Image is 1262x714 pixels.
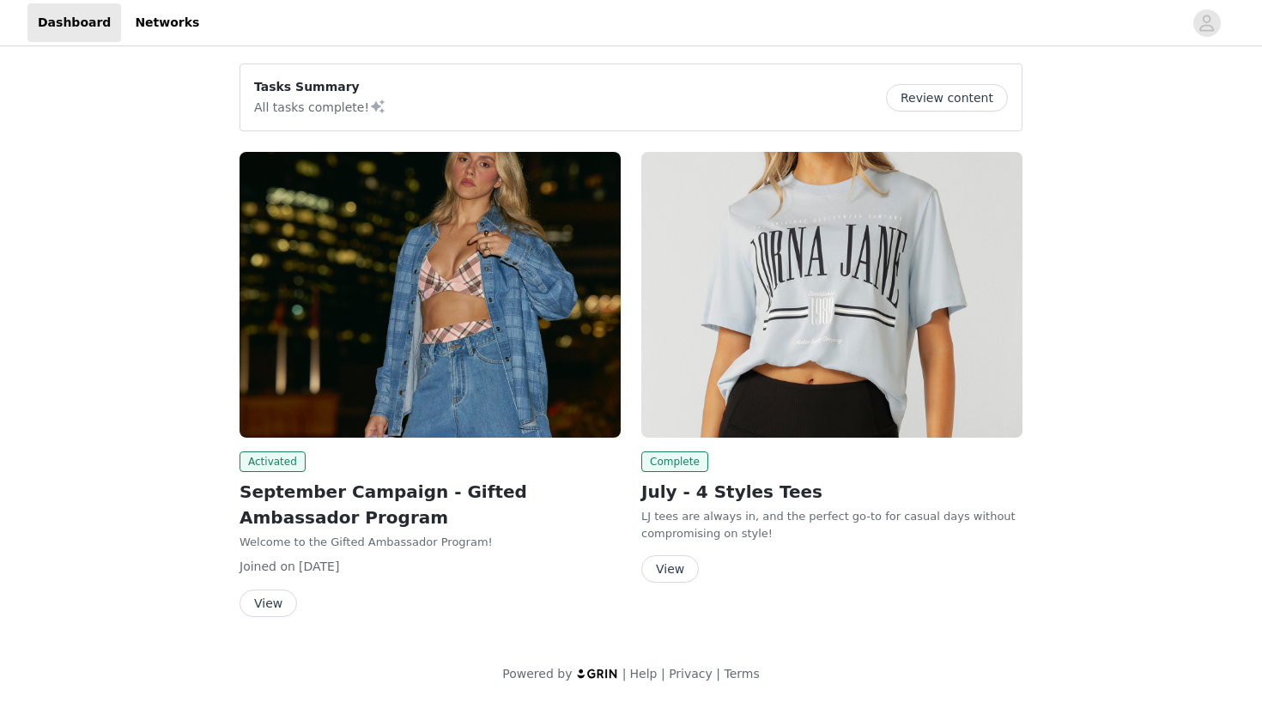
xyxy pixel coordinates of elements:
span: | [622,667,627,681]
button: Review content [886,84,1008,112]
span: Activated [240,451,306,472]
h2: July - 4 Styles Tees [641,479,1022,505]
a: View [641,563,699,576]
a: View [240,597,297,610]
a: Dashboard [27,3,121,42]
p: All tasks complete! [254,96,386,117]
span: [DATE] [299,560,339,573]
span: Complete [641,451,708,472]
img: Lorna Jane AUS [641,152,1022,438]
span: | [716,667,720,681]
p: Welcome to the Gifted Ambassador Program! [240,534,621,551]
span: Joined on [240,560,295,573]
span: | [661,667,665,681]
button: View [240,590,297,617]
a: Networks [124,3,209,42]
img: logo [576,668,619,679]
a: Terms [724,667,759,681]
p: Tasks Summary [254,78,386,96]
a: Privacy [669,667,713,681]
h2: September Campaign - Gifted Ambassador Program [240,479,621,530]
img: Lorna Jane AUS [240,152,621,438]
div: avatar [1198,9,1215,37]
span: LJ tees are always in, and the perfect go-to for casual days without compromising on style! [641,510,1016,540]
a: Help [630,667,658,681]
span: Powered by [502,667,572,681]
button: View [641,555,699,583]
